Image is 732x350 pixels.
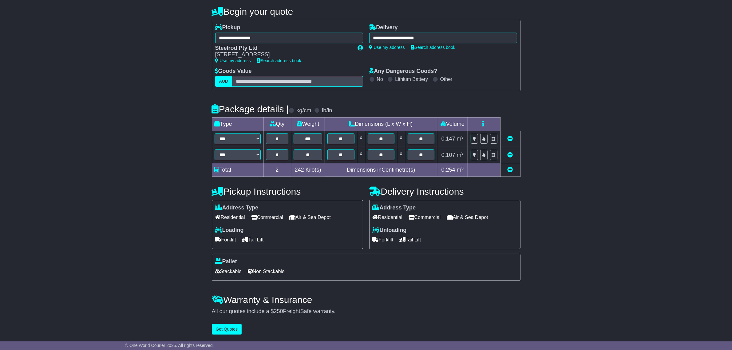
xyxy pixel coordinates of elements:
label: Address Type [215,205,259,211]
span: Residential [373,213,402,222]
span: 242 [295,167,304,173]
sup: 3 [461,151,464,156]
a: Remove this item [508,152,513,158]
label: Pallet [215,258,237,265]
a: Use my address [369,45,405,50]
span: m [457,136,464,142]
span: Forklift [215,235,236,245]
td: 2 [263,163,291,177]
td: x [357,131,365,147]
label: Delivery [369,24,398,31]
td: Kilo(s) [291,163,325,177]
div: Steelrod Pty Ltd [215,45,352,52]
span: © One World Courier 2025. All rights reserved. [125,343,214,348]
span: Residential [215,213,245,222]
label: Goods Value [215,68,252,75]
span: 0.147 [441,136,455,142]
sup: 3 [461,166,464,170]
span: m [457,167,464,173]
div: All our quotes include a $ FreightSafe warranty. [212,308,520,315]
label: Any Dangerous Goods? [369,68,437,75]
td: x [357,147,365,163]
span: Commercial [409,213,441,222]
label: Lithium Battery [395,76,428,82]
span: Tail Lift [400,235,421,245]
td: Volume [437,117,468,131]
a: Use my address [215,58,251,63]
div: [STREET_ADDRESS] [215,51,352,58]
h4: Package details | [212,104,289,114]
td: Weight [291,117,325,131]
td: Total [212,163,263,177]
label: kg/cm [296,107,311,114]
span: Tail Lift [242,235,264,245]
span: Commercial [251,213,283,222]
span: Air & Sea Depot [447,213,488,222]
td: Dimensions in Centimetre(s) [325,163,437,177]
span: 250 [274,308,283,314]
label: Pickup [215,24,240,31]
label: Address Type [373,205,416,211]
label: Other [440,76,453,82]
h4: Delivery Instructions [369,186,520,197]
span: 0.254 [441,167,455,173]
span: Non Stackable [248,267,285,276]
a: Search address book [257,58,301,63]
label: AUD [215,76,232,87]
a: Search address book [411,45,455,50]
span: Air & Sea Depot [289,213,331,222]
label: No [377,76,383,82]
label: Loading [215,227,244,234]
td: Dimensions (L x W x H) [325,117,437,131]
span: Forklift [373,235,394,245]
label: lb/in [322,107,332,114]
span: 0.107 [441,152,455,158]
h4: Pickup Instructions [212,186,363,197]
a: Remove this item [508,136,513,142]
span: m [457,152,464,158]
sup: 3 [461,135,464,140]
a: Add new item [508,167,513,173]
td: Qty [263,117,291,131]
label: Unloading [373,227,407,234]
button: Get Quotes [212,324,242,335]
td: x [397,147,405,163]
h4: Warranty & Insurance [212,295,520,305]
td: x [397,131,405,147]
span: Stackable [215,267,242,276]
td: Type [212,117,263,131]
h4: Begin your quote [212,6,520,17]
